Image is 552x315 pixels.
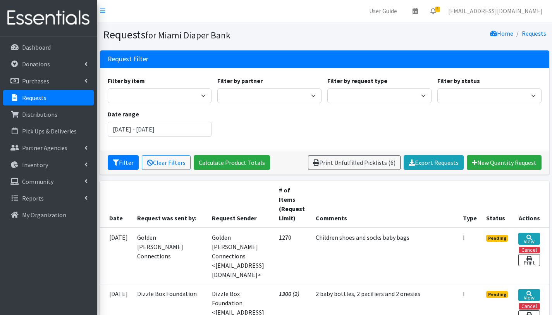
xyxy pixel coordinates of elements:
[3,207,94,223] a: My Organization
[481,181,514,228] th: Status
[3,190,94,206] a: Reports
[463,234,465,241] abbr: Individual
[3,123,94,139] a: Pick Ups & Deliveries
[22,144,67,152] p: Partner Agencies
[194,155,270,170] a: Calculate Product Totals
[308,155,401,170] a: Print Unfulfilled Picklists (6)
[274,228,311,284] td: 1270
[100,228,132,284] td: [DATE]
[22,77,49,85] p: Purchases
[467,155,542,170] a: New Quantity Request
[3,40,94,55] a: Dashboard
[22,60,50,68] p: Donations
[490,29,513,37] a: Home
[22,111,57,118] p: Distributions
[22,94,46,102] p: Requests
[311,228,458,284] td: Children shoes and socks baby bags
[3,90,94,106] a: Requests
[518,254,540,266] a: Print
[3,73,94,89] a: Purchases
[142,155,191,170] a: Clear Filters
[108,109,139,119] label: Date range
[424,3,442,19] a: 5
[22,161,48,169] p: Inventory
[519,247,540,253] button: Cancel
[514,181,549,228] th: Actions
[3,107,94,122] a: Distributions
[22,178,53,185] p: Community
[274,181,311,228] th: # of Items (Request Limit)
[3,157,94,173] a: Inventory
[518,289,540,301] a: View
[435,7,440,12] span: 5
[363,3,403,19] a: User Guide
[404,155,464,170] a: Export Requests
[108,122,212,137] input: January 1, 2011 - December 31, 2011
[437,76,480,85] label: Filter by status
[486,291,508,298] span: Pending
[108,76,145,85] label: Filter by item
[108,55,148,63] h3: Request Filter
[207,228,274,284] td: Golden [PERSON_NAME] Connections <[EMAIL_ADDRESS][DOMAIN_NAME]>
[22,127,77,135] p: Pick Ups & Deliveries
[22,211,66,219] p: My Organization
[463,290,465,298] abbr: Individual
[22,194,44,202] p: Reports
[22,43,51,51] p: Dashboard
[518,233,540,245] a: View
[442,3,549,19] a: [EMAIL_ADDRESS][DOMAIN_NAME]
[217,76,263,85] label: Filter by partner
[145,29,230,41] small: for Miami Diaper Bank
[108,155,139,170] button: Filter
[207,181,274,228] th: Request Sender
[3,174,94,189] a: Community
[3,140,94,156] a: Partner Agencies
[311,181,458,228] th: Comments
[458,181,481,228] th: Type
[100,181,132,228] th: Date
[132,228,208,284] td: Golden [PERSON_NAME] Connections
[486,235,508,242] span: Pending
[327,76,387,85] label: Filter by request type
[3,5,94,31] img: HumanEssentials
[3,56,94,72] a: Donations
[519,303,540,310] button: Cancel
[522,29,546,37] a: Requests
[132,181,208,228] th: Request was sent by:
[103,28,322,42] h1: Requests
